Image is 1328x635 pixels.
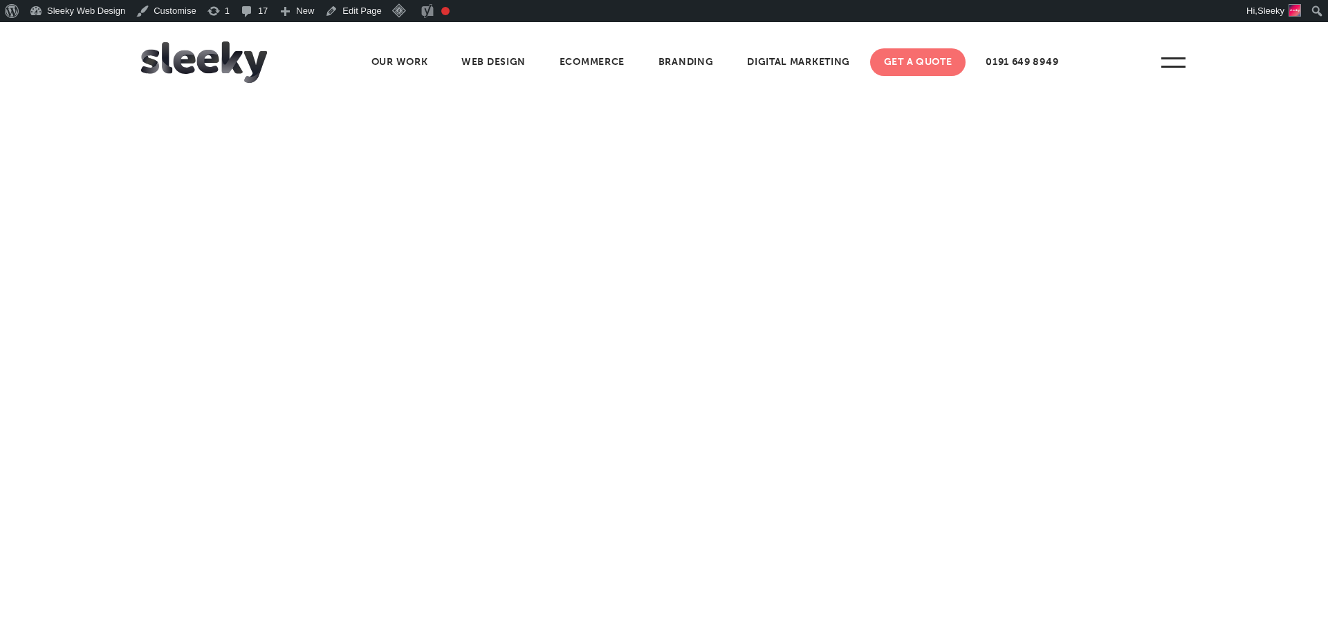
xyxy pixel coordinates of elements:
a: Ecommerce [546,48,638,76]
div: Focus keyphrase not set [441,7,450,15]
span: Sleeky [1257,6,1284,16]
a: Digital Marketing [733,48,864,76]
img: sleeky-avatar.svg [1289,4,1301,17]
a: Our Work [358,48,442,76]
a: Web Design [448,48,539,76]
a: 0191 649 8949 [972,48,1072,76]
a: Get A Quote [870,48,966,76]
img: Sleeky Web Design Newcastle [141,41,267,83]
a: Branding [645,48,728,76]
